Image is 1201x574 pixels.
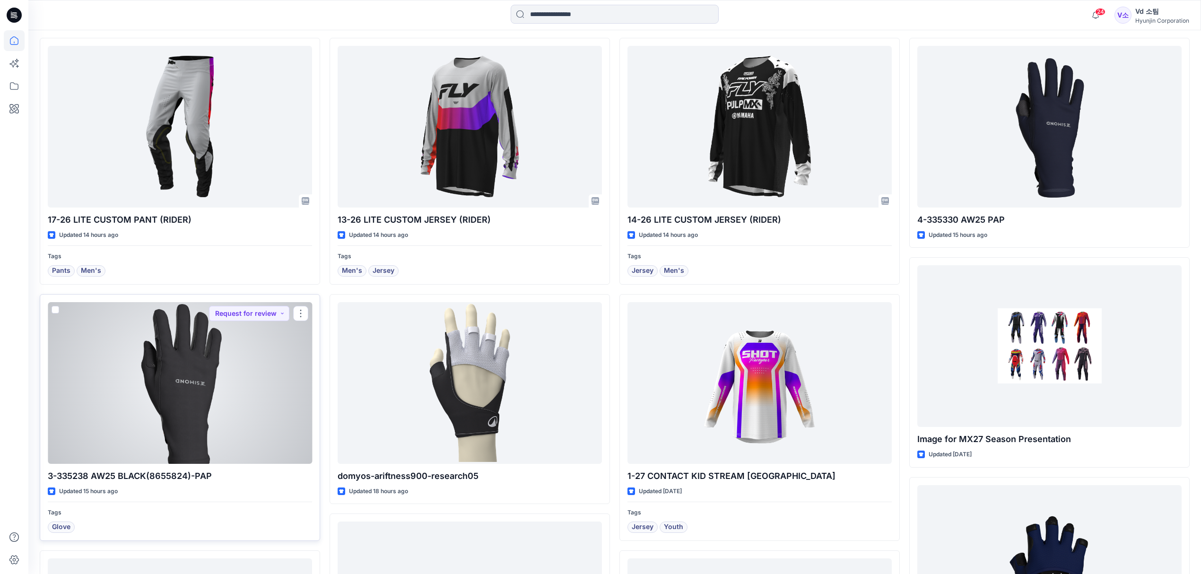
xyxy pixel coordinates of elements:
p: Updated 15 hours ago [59,487,118,496]
span: Jersey [632,265,653,277]
p: Image for MX27 Season Presentation [917,433,1182,446]
span: Men's [81,265,101,277]
span: Jersey [373,265,394,277]
a: 3-335238 AW25 BLACK(8655824)-PAP [48,302,312,464]
p: Updated 15 hours ago [929,230,987,240]
p: Tags [48,252,312,261]
p: 13-26 LITE CUSTOM JERSEY (RIDER) [338,213,602,226]
span: Men's [342,265,362,277]
p: domyos-ariftness900-research05 [338,470,602,483]
p: Updated 14 hours ago [59,230,118,240]
a: domyos-ariftness900-research05 [338,302,602,464]
a: 17-26 LITE CUSTOM PANT (RIDER) [48,46,312,208]
span: Youth [664,522,683,533]
p: 17-26 LITE CUSTOM PANT (RIDER) [48,213,312,226]
p: 3-335238 AW25 BLACK(8655824)-PAP [48,470,312,483]
p: Updated 14 hours ago [639,230,698,240]
a: Image for MX27 Season Presentation [917,265,1182,427]
span: Pants [52,265,70,277]
p: Tags [338,252,602,261]
span: Glove [52,522,70,533]
p: Tags [627,508,892,518]
span: 24 [1095,8,1105,16]
p: Updated [DATE] [929,450,972,460]
p: Tags [48,508,312,518]
p: Updated 14 hours ago [349,230,408,240]
p: 4-335330 AW25 PAP [917,213,1182,226]
a: 4-335330 AW25 PAP [917,46,1182,208]
p: Tags [627,252,892,261]
a: 14-26 LITE CUSTOM JERSEY (RIDER) [627,46,892,208]
a: 1-27 CONTACT KID STREAM JERSEY [627,302,892,464]
p: Updated [DATE] [639,487,682,496]
div: Vd 소팀 [1135,6,1189,17]
span: Jersey [632,522,653,533]
span: Men's [664,265,684,277]
p: Updated 18 hours ago [349,487,408,496]
p: 1-27 CONTACT KID STREAM [GEOGRAPHIC_DATA] [627,470,892,483]
div: Hyunjin Corporation [1135,17,1189,24]
a: 13-26 LITE CUSTOM JERSEY (RIDER) [338,46,602,208]
div: V소 [1114,7,1131,24]
p: 14-26 LITE CUSTOM JERSEY (RIDER) [627,213,892,226]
